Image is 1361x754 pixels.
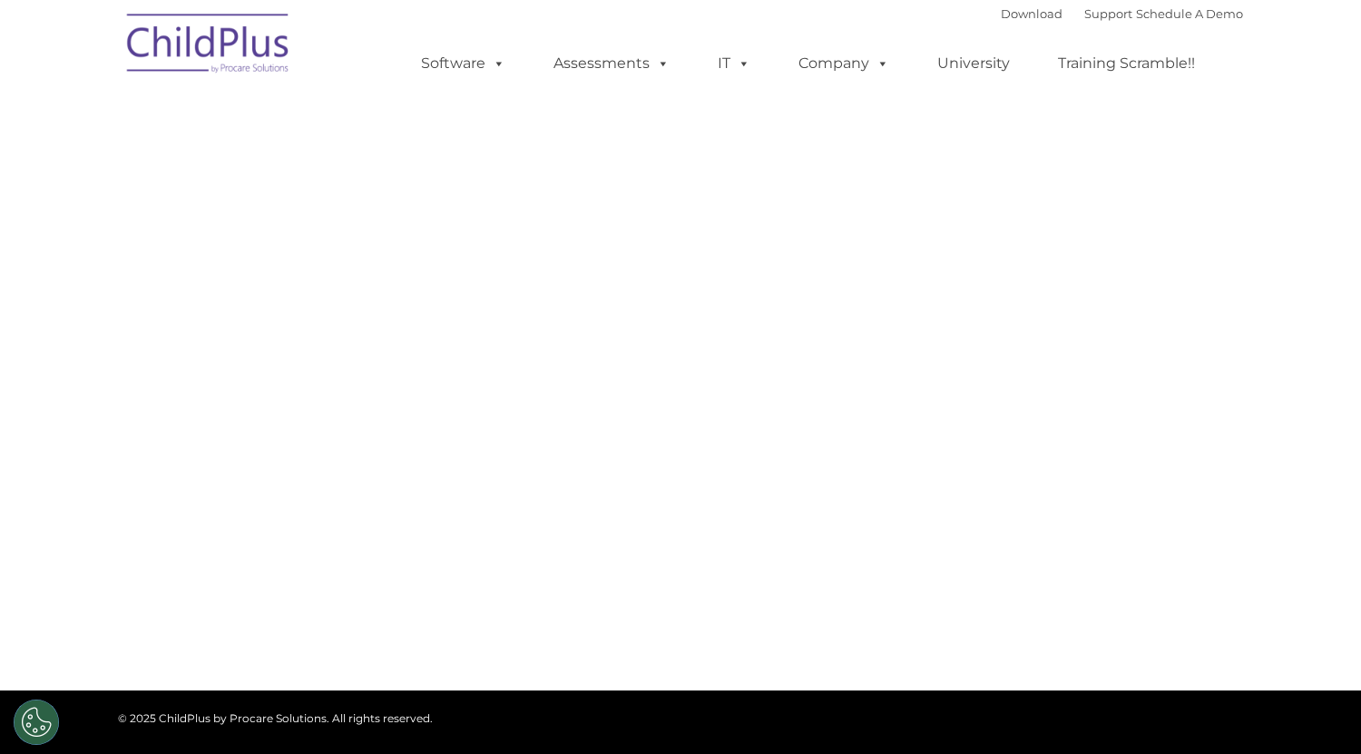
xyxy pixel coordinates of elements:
[403,45,524,82] a: Software
[1136,6,1243,21] a: Schedule A Demo
[919,45,1028,82] a: University
[1001,6,1062,21] a: Download
[700,45,769,82] a: IT
[118,711,433,725] span: © 2025 ChildPlus by Procare Solutions. All rights reserved.
[1084,6,1132,21] a: Support
[118,1,299,92] img: ChildPlus by Procare Solutions
[1001,6,1243,21] font: |
[780,45,907,82] a: Company
[535,45,688,82] a: Assessments
[1040,45,1213,82] a: Training Scramble!!
[14,700,59,745] button: Cookies Settings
